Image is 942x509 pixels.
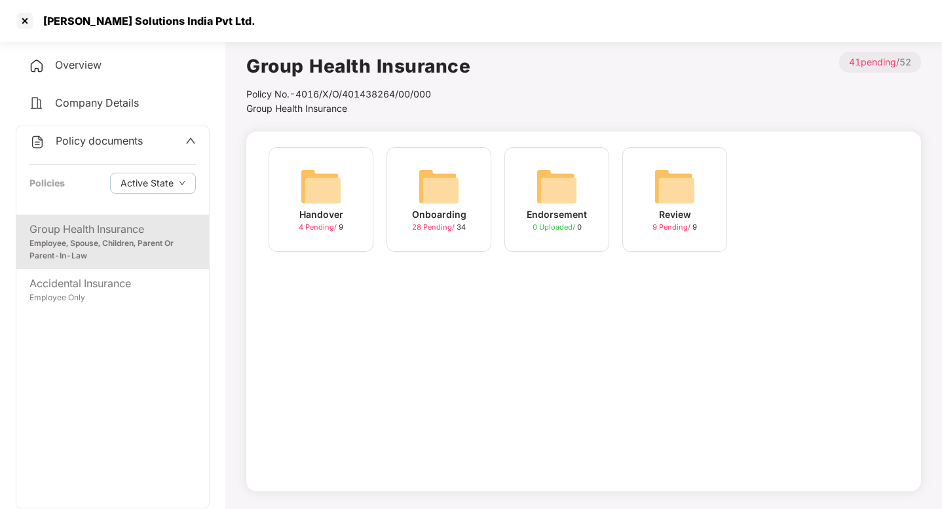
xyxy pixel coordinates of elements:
span: down [179,180,185,187]
div: Endorsement [527,207,587,222]
img: svg+xml;base64,PHN2ZyB4bWxucz0iaHR0cDovL3d3dy53My5vcmcvMjAwMC9zdmciIHdpZHRoPSIyNCIgaGVpZ2h0PSIyNC... [29,96,45,111]
span: 41 pending [849,56,896,67]
div: 9 [652,222,697,233]
p: / 52 [839,52,921,73]
span: 0 Uploaded / [533,222,577,232]
span: 9 Pending / [652,222,692,232]
span: Overview [55,58,102,71]
img: svg+xml;base64,PHN2ZyB4bWxucz0iaHR0cDovL3d3dy53My5vcmcvMjAwMC9zdmciIHdpZHRoPSI2NCIgaGVpZ2h0PSI2NC... [300,166,342,207]
div: 9 [299,222,343,233]
span: 28 Pending / [412,222,457,232]
button: Active Statedown [110,173,196,194]
div: Policies [29,176,65,190]
span: Policy documents [56,134,143,147]
span: Active State [121,176,174,190]
span: Company Details [55,96,139,109]
span: up [185,135,196,146]
div: [PERSON_NAME] Solutions India Pvt Ltd. [35,14,255,27]
div: Employee, Spouse, Children, Parent Or Parent-In-Law [29,237,196,262]
div: Onboarding [412,207,466,222]
div: 34 [412,222,466,233]
img: svg+xml;base64,PHN2ZyB4bWxucz0iaHR0cDovL3d3dy53My5vcmcvMjAwMC9zdmciIHdpZHRoPSIyNCIgaGVpZ2h0PSIyNC... [29,134,45,150]
img: svg+xml;base64,PHN2ZyB4bWxucz0iaHR0cDovL3d3dy53My5vcmcvMjAwMC9zdmciIHdpZHRoPSI2NCIgaGVpZ2h0PSI2NC... [418,166,460,207]
div: Handover [299,207,343,222]
img: svg+xml;base64,PHN2ZyB4bWxucz0iaHR0cDovL3d3dy53My5vcmcvMjAwMC9zdmciIHdpZHRoPSI2NCIgaGVpZ2h0PSI2NC... [536,166,578,207]
h1: Group Health Insurance [246,52,470,80]
span: 4 Pending / [299,222,339,232]
img: svg+xml;base64,PHN2ZyB4bWxucz0iaHR0cDovL3d3dy53My5vcmcvMjAwMC9zdmciIHdpZHRoPSIyNCIgaGVpZ2h0PSIyNC... [29,58,45,74]
img: svg+xml;base64,PHN2ZyB4bWxucz0iaHR0cDovL3d3dy53My5vcmcvMjAwMC9zdmciIHdpZHRoPSI2NCIgaGVpZ2h0PSI2NC... [654,166,696,207]
div: Policy No.- 4016/X/O/401438264/00/000 [246,87,470,101]
div: Employee Only [29,292,196,304]
div: Group Health Insurance [29,221,196,237]
span: Group Health Insurance [246,103,347,114]
div: 0 [533,222,582,233]
div: Review [659,207,691,222]
div: Accidental Insurance [29,275,196,292]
